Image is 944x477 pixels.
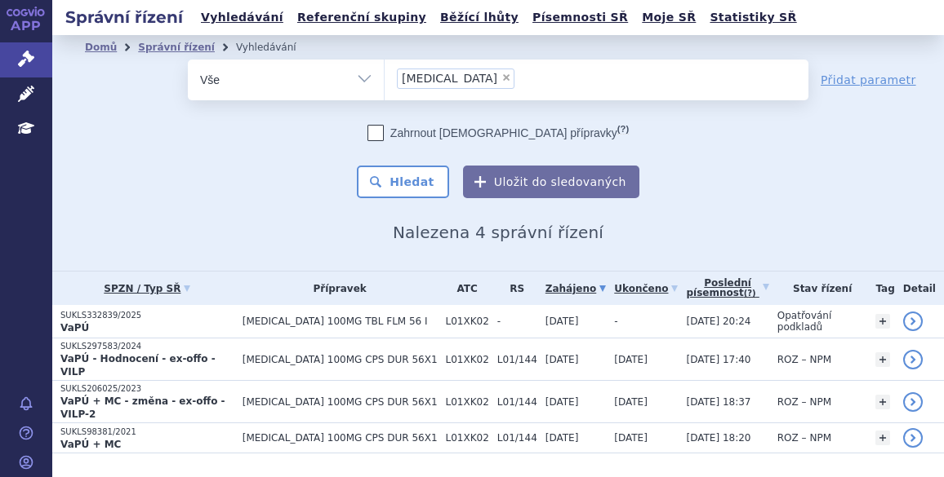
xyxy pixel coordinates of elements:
span: [DATE] 20:24 [686,316,750,327]
a: Statistiky SŘ [705,7,801,29]
span: Nalezena 4 správní řízení [393,223,603,242]
li: Vyhledávání [236,35,318,60]
th: Přípravek [234,272,438,305]
span: [DATE] [614,432,648,444]
span: L01/144 [497,396,537,408]
a: detail [903,350,923,369]
span: × [501,73,511,82]
span: L01XK02 [446,432,489,444]
span: L01/144 [497,432,537,444]
h2: Správní řízení [52,6,196,29]
a: SPZN / Typ SŘ [60,277,234,300]
th: ATC [438,272,489,305]
label: Zahrnout [DEMOGRAPHIC_DATA] přípravky [367,125,629,141]
span: L01XK02 [446,396,489,408]
strong: VaPÚ + MC - změna - ex-offo - VILP-2 [60,395,225,420]
a: + [875,395,890,409]
span: [DATE] [545,432,579,444]
span: [MEDICAL_DATA] [402,73,497,84]
th: RS [489,272,537,305]
span: [MEDICAL_DATA] 100MG CPS DUR 56X1 [243,432,438,444]
a: Vyhledávání [196,7,288,29]
span: [MEDICAL_DATA] 100MG TBL FLM 56 I [243,316,438,327]
span: [DATE] [614,396,648,408]
a: Zahájeno [545,277,606,300]
span: [DATE] [545,396,579,408]
a: Ukončeno [614,277,678,300]
strong: VaPÚ + MC [60,439,121,450]
span: - [497,316,537,327]
strong: VaPÚ [60,322,89,333]
span: L01XK02 [446,316,489,327]
a: Referenční skupiny [292,7,431,29]
span: [DATE] 17:40 [686,354,750,365]
a: + [875,352,890,367]
strong: VaPÚ - Hodnocení - ex-offo - VILP [60,353,216,378]
a: Poslednípísemnost(?) [686,272,768,305]
p: SUKLS297583/2024 [60,341,234,352]
span: [DATE] [545,354,579,365]
span: ROZ – NPM [777,432,831,444]
span: [MEDICAL_DATA] 100MG CPS DUR 56X1 [243,354,438,365]
th: Detail [895,272,944,305]
a: Písemnosti SŘ [528,7,633,29]
a: detail [903,428,923,448]
a: detail [903,392,923,412]
span: L01/144 [497,354,537,365]
span: [DATE] [614,354,648,365]
span: [MEDICAL_DATA] 100MG CPS DUR 56X1 [243,396,438,408]
a: + [875,314,890,329]
abbr: (?) [617,124,629,135]
p: SUKLS98381/2021 [60,426,234,438]
a: Běžící lhůty [435,7,523,29]
p: SUKLS332839/2025 [60,310,234,321]
p: SUKLS206025/2023 [60,383,234,395]
span: ROZ – NPM [777,354,831,365]
a: detail [903,311,923,331]
span: [DATE] 18:37 [686,396,750,408]
span: [DATE] 18:20 [686,432,750,444]
a: + [875,431,890,445]
abbr: (?) [744,289,756,298]
a: Domů [85,42,117,53]
th: Stav řízení [769,272,868,305]
a: Přidat parametr [821,72,916,88]
span: L01XK02 [446,354,489,365]
input: [MEDICAL_DATA] [519,68,528,88]
span: - [614,316,617,327]
span: Opatřování podkladů [777,310,832,333]
span: ROZ – NPM [777,396,831,408]
a: Moje SŘ [637,7,701,29]
button: Hledat [357,166,449,198]
button: Uložit do sledovaných [463,166,639,198]
span: [DATE] [545,316,579,327]
th: Tag [867,272,894,305]
a: Správní řízení [138,42,215,53]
